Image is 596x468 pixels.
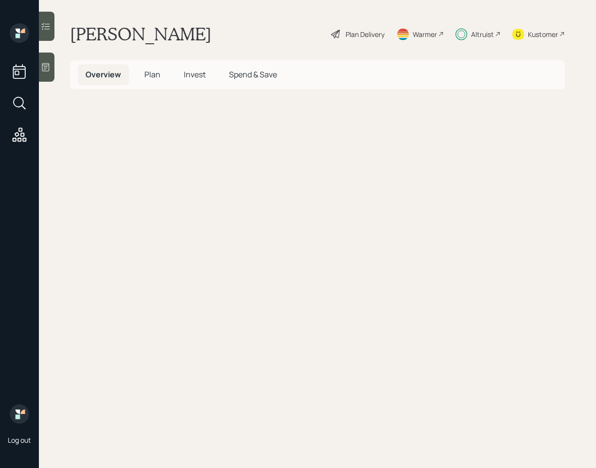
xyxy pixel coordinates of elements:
span: Overview [86,69,121,80]
div: Kustomer [528,29,558,39]
h1: [PERSON_NAME] [70,23,211,45]
div: Plan Delivery [346,29,385,39]
span: Invest [184,69,206,80]
div: Warmer [413,29,437,39]
img: retirable_logo.png [10,404,29,424]
div: Log out [8,435,31,445]
span: Spend & Save [229,69,277,80]
div: Altruist [471,29,494,39]
span: Plan [144,69,160,80]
